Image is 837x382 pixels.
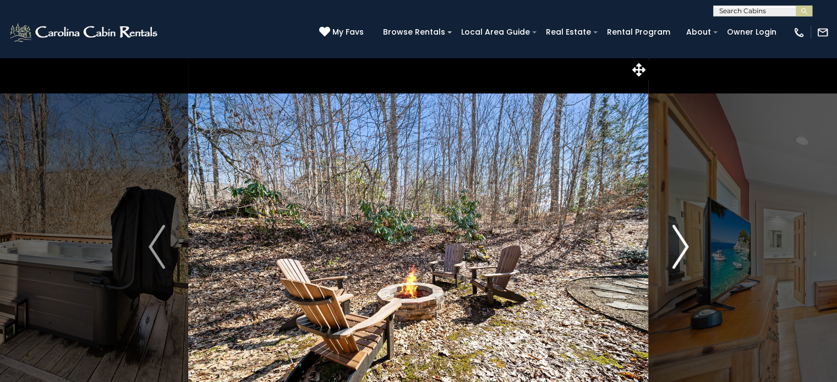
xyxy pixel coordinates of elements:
[681,24,716,41] a: About
[332,26,364,38] span: My Favs
[456,24,535,41] a: Local Area Guide
[8,21,161,43] img: White-1-2.png
[601,24,676,41] a: Rental Program
[378,24,451,41] a: Browse Rentals
[721,24,782,41] a: Owner Login
[149,225,165,269] img: arrow
[672,225,688,269] img: arrow
[540,24,597,41] a: Real Estate
[817,26,829,38] img: mail-regular-white.png
[793,26,805,38] img: phone-regular-white.png
[319,26,366,38] a: My Favs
